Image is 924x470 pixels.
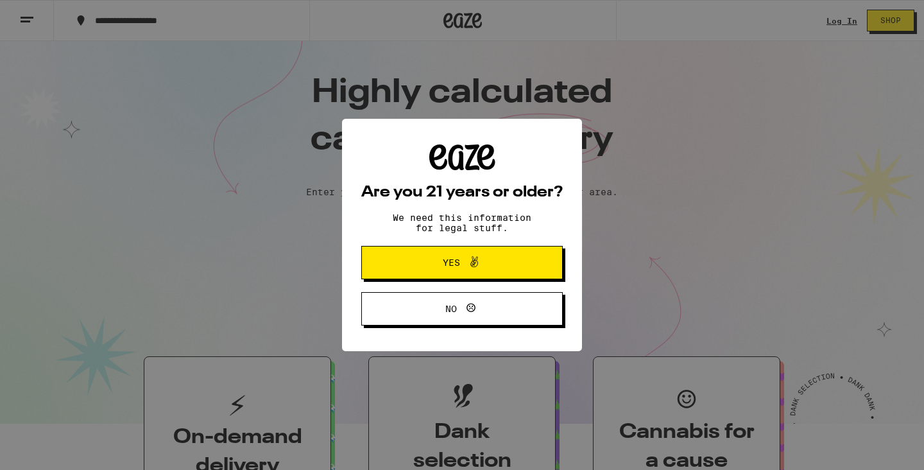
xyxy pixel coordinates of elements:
[445,304,457,313] span: No
[443,258,460,267] span: Yes
[382,213,542,233] p: We need this information for legal stuff.
[8,9,92,19] span: Hi. Need any help?
[361,292,563,326] button: No
[361,185,563,200] h2: Are you 21 years or older?
[361,246,563,279] button: Yes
